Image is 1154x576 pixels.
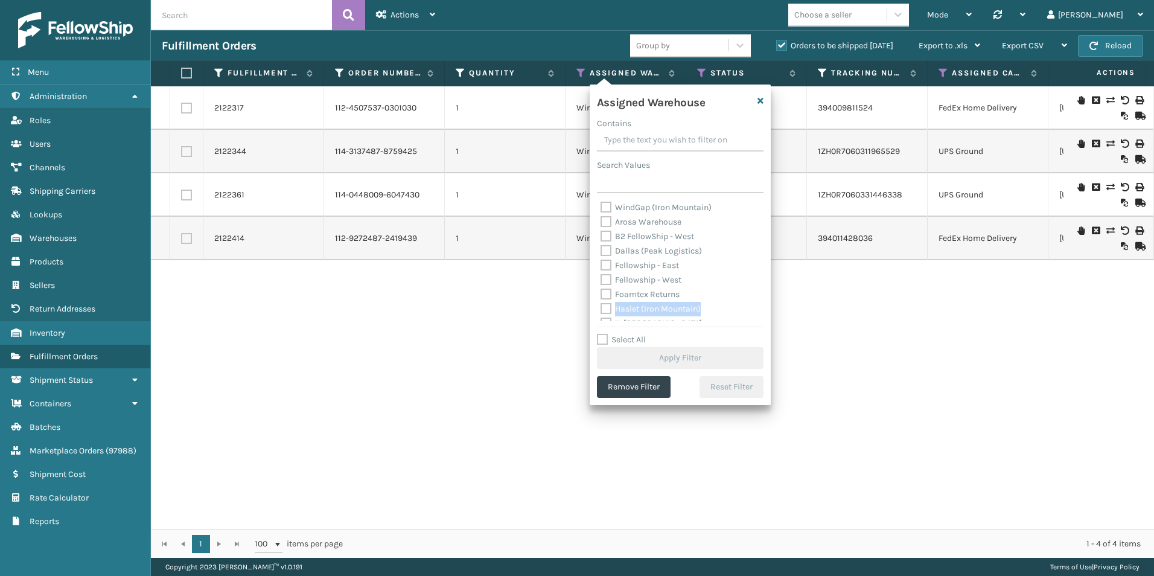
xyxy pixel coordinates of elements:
button: Apply Filter [597,347,763,369]
label: B2 FellowShip - West [601,231,694,242]
label: Haslet (Iron Mountain) [601,304,701,314]
label: IL [GEOGRAPHIC_DATA] [601,318,702,328]
a: 2122344 [214,146,246,158]
img: logo [18,12,133,48]
i: On Hold [1077,226,1085,235]
i: Change shipping [1106,183,1114,191]
i: Cancel Fulfillment Order [1092,183,1099,191]
td: 1 [445,173,566,217]
i: On Hold [1077,96,1085,104]
i: Mark as Shipped [1135,155,1143,164]
i: Reoptimize [1121,155,1128,164]
span: Products [30,257,63,267]
a: 2122317 [214,102,244,114]
label: Assigned Warehouse [590,68,663,78]
i: Change shipping [1106,226,1114,235]
label: Assigned Carrier Service [952,68,1025,78]
span: Inventory [30,328,65,338]
input: Type the text you wish to filter on [597,130,763,152]
span: Menu [28,67,49,77]
td: FedEx Home Delivery [928,217,1048,260]
div: Choose a seller [794,8,852,21]
h4: Assigned Warehouse [597,92,705,110]
p: Copyright 2023 [PERSON_NAME]™ v 1.0.191 [165,558,302,576]
label: Search Values [597,159,650,171]
label: Select All [597,334,646,345]
a: 394011428036 [818,233,873,243]
a: Terms of Use [1050,563,1092,571]
h3: Fulfillment Orders [162,39,256,53]
label: Status [710,68,783,78]
span: Users [30,139,51,149]
i: On Hold [1077,183,1085,191]
td: FedEx Home Delivery [928,86,1048,130]
a: 1 [192,535,210,553]
label: Fulfillment Order Id [228,68,301,78]
td: 1 [445,86,566,130]
span: Marketplace Orders [30,446,104,456]
label: Foamtex Returns [601,289,680,299]
span: Warehouses [30,233,77,243]
label: Dallas (Peak Logistics) [601,246,702,256]
a: 114-3137487-8759425 [335,146,417,158]
div: Group by [636,39,670,52]
span: Sellers [30,280,55,290]
label: Arosa Warehouse [601,217,681,227]
td: WindGap (Iron Mountain) [566,173,686,217]
i: Cancel Fulfillment Order [1092,139,1099,148]
i: Reoptimize [1121,112,1128,120]
span: Export to .xls [919,40,968,51]
span: ( 97988 ) [106,446,136,456]
label: Fellowship - West [601,275,681,285]
i: Mark as Shipped [1135,199,1143,207]
span: Roles [30,115,51,126]
label: Order Number [348,68,421,78]
i: Print Label [1135,226,1143,235]
span: Shipping Carriers [30,186,95,196]
span: Actions [1059,63,1143,83]
a: Privacy Policy [1094,563,1140,571]
span: Lookups [30,210,62,220]
div: 1 - 4 of 4 items [360,538,1141,550]
td: UPS Ground [928,130,1048,173]
div: | [1050,558,1140,576]
td: WindGap (Iron Mountain) [566,86,686,130]
span: Rate Calculator [30,493,89,503]
i: Change shipping [1106,139,1114,148]
span: Containers [30,398,71,409]
span: Batches [30,422,60,432]
a: 114-0448009-6047430 [335,189,419,201]
td: WindGap (Iron Mountain) [566,130,686,173]
i: Void Label [1121,183,1128,191]
span: 100 [255,538,273,550]
td: 1 [445,130,566,173]
span: items per page [255,535,343,553]
span: Shipment Cost [30,469,86,479]
i: Void Label [1121,96,1128,104]
a: 1ZH0R7060311965529 [818,146,900,156]
span: Mode [927,10,948,20]
i: Void Label [1121,226,1128,235]
i: Cancel Fulfillment Order [1092,226,1099,235]
i: Change shipping [1106,96,1114,104]
a: 112-4507537-0301030 [335,102,416,114]
label: Fellowship - East [601,260,679,270]
label: Contains [597,117,631,130]
span: Actions [391,10,419,20]
a: 2122414 [214,232,244,245]
label: Orders to be shipped [DATE] [776,40,893,51]
span: Reports [30,516,59,526]
label: Quantity [469,68,542,78]
td: UPS Ground [928,173,1048,217]
button: Reset Filter [700,376,763,398]
i: Mark as Shipped [1135,112,1143,120]
button: Reload [1078,35,1143,57]
i: Print Label [1135,96,1143,104]
span: Export CSV [1002,40,1044,51]
td: 1 [445,217,566,260]
i: Reoptimize [1121,242,1128,251]
a: 2122361 [214,189,244,201]
label: WindGap (Iron Mountain) [601,202,712,213]
i: On Hold [1077,139,1085,148]
i: Cancel Fulfillment Order [1092,96,1099,104]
